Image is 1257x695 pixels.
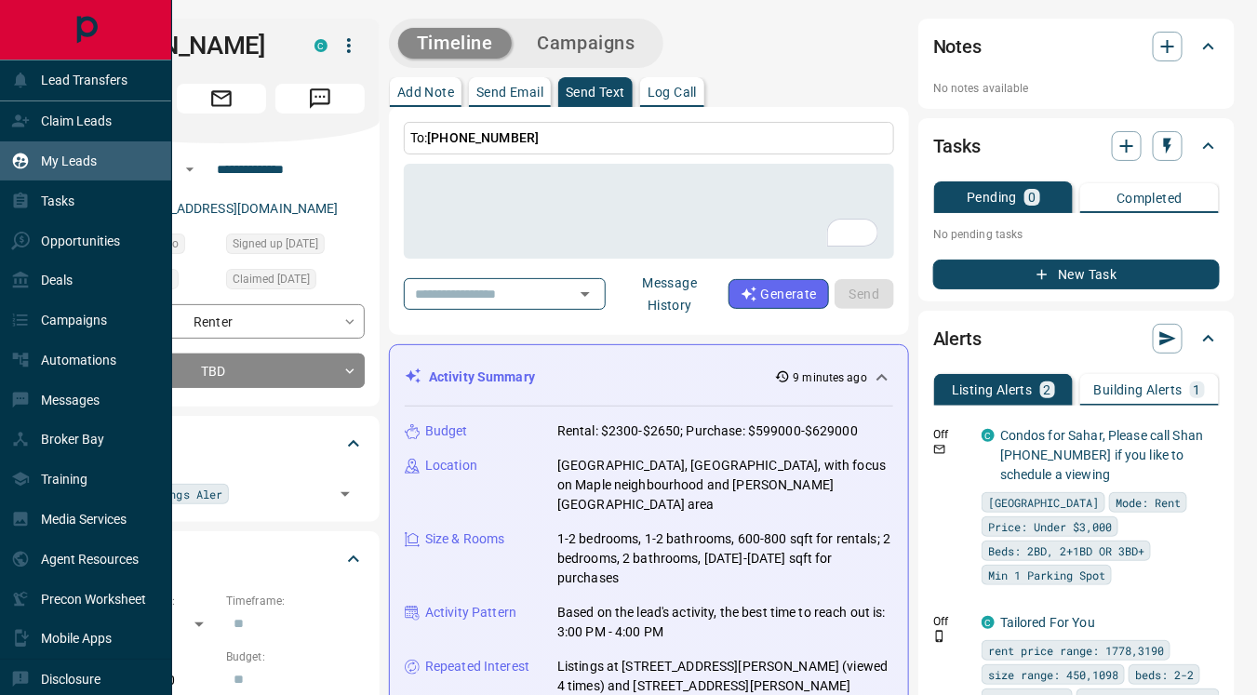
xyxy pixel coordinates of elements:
[476,86,543,99] p: Send Email
[314,39,328,52] div: condos.ca
[1028,191,1036,204] p: 0
[648,86,697,99] p: Log Call
[933,630,946,643] svg: Push Notification Only
[933,80,1220,97] p: No notes available
[226,593,365,609] p: Timeframe:
[429,368,535,387] p: Activity Summary
[226,234,365,260] div: Sun May 07 2023
[933,613,970,630] p: Off
[611,268,729,320] button: Message History
[933,24,1220,69] div: Notes
[557,456,893,515] p: [GEOGRAPHIC_DATA], [GEOGRAPHIC_DATA], with focus on Maple neighbourhood and [PERSON_NAME][GEOGRAP...
[794,369,867,386] p: 9 minutes ago
[233,270,310,288] span: Claimed [DATE]
[988,566,1105,584] span: Min 1 Parking Spot
[933,260,1220,289] button: New Task
[557,603,893,642] p: Based on the lead's activity, the best time to reach out is: 3:00 PM - 4:00 PM
[933,443,946,456] svg: Email
[78,537,365,581] div: Criteria
[417,172,881,251] textarea: To enrich screen reader interactions, please activate Accessibility in Grammarly extension settings
[519,28,654,59] button: Campaigns
[78,354,365,388] div: TBD
[933,316,1220,361] div: Alerts
[78,304,365,339] div: Renter
[729,279,829,309] button: Generate
[427,130,539,145] span: [PHONE_NUMBER]
[404,122,894,154] p: To:
[988,665,1118,684] span: size range: 450,1098
[425,421,468,441] p: Budget
[332,481,358,507] button: Open
[557,529,893,588] p: 1-2 bedrooms, 1-2 bathrooms, 600-800 sqft for rentals; 2 bedrooms, 2 bathrooms, [DATE]-[DATE] sqf...
[988,517,1112,536] span: Price: Under $3,000
[572,281,598,307] button: Open
[1116,493,1181,512] span: Mode: Rent
[179,158,201,180] button: Open
[226,648,365,665] p: Budget:
[425,657,529,676] p: Repeated Interest
[1044,383,1051,396] p: 2
[177,84,266,114] span: Email
[78,421,365,466] div: Tags
[275,84,365,114] span: Message
[398,28,512,59] button: Timeline
[226,269,365,295] div: Wed Sep 10 2025
[1135,665,1194,684] span: beds: 2-2
[425,529,505,549] p: Size & Rooms
[425,456,477,475] p: Location
[933,426,970,443] p: Off
[933,324,982,354] h2: Alerts
[988,541,1144,560] span: Beds: 2BD, 2+1BD OR 3BD+
[988,641,1164,660] span: rent price range: 1778,3190
[1117,192,1183,205] p: Completed
[933,32,982,61] h2: Notes
[967,191,1017,204] p: Pending
[1194,383,1201,396] p: 1
[233,234,318,253] span: Signed up [DATE]
[933,131,981,161] h2: Tasks
[982,616,995,629] div: condos.ca
[988,493,1099,512] span: [GEOGRAPHIC_DATA]
[405,360,893,394] div: Activity Summary9 minutes ago
[128,201,339,216] a: [EMAIL_ADDRESS][DOMAIN_NAME]
[566,86,625,99] p: Send Text
[933,221,1220,248] p: No pending tasks
[1094,383,1183,396] p: Building Alerts
[933,124,1220,168] div: Tasks
[397,86,454,99] p: Add Note
[1000,615,1095,630] a: Tailored For You
[425,603,516,622] p: Activity Pattern
[557,421,858,441] p: Rental: $2300-$2650; Purchase: $599000-$629000
[1000,428,1203,482] a: Condos for Sahar, Please call Shan [PHONE_NUMBER] if you like to schedule a viewing
[982,429,995,442] div: condos.ca
[952,383,1033,396] p: Listing Alerts
[78,31,287,60] h1: [PERSON_NAME]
